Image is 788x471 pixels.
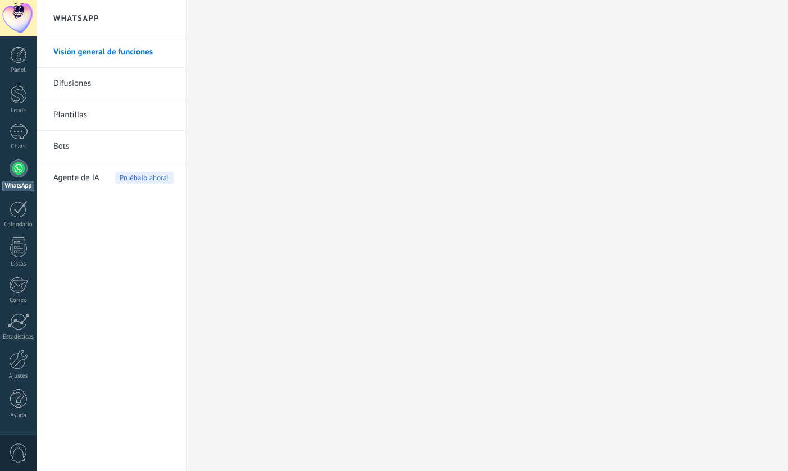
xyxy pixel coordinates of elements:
[2,143,35,150] div: Chats
[2,107,35,115] div: Leads
[53,36,174,68] a: Visión general de funciones
[2,221,35,228] div: Calendario
[37,99,185,131] li: Plantillas
[53,162,99,194] span: Agente de IA
[2,412,35,419] div: Ayuda
[2,373,35,380] div: Ajustes
[115,172,174,184] span: Pruébalo ahora!
[2,297,35,304] div: Correo
[37,131,185,162] li: Bots
[37,162,185,193] li: Agente de IA
[37,36,185,68] li: Visión general de funciones
[2,67,35,74] div: Panel
[53,68,174,99] a: Difusiones
[53,131,174,162] a: Bots
[2,333,35,341] div: Estadísticas
[53,162,174,194] a: Agente de IAPruébalo ahora!
[2,260,35,268] div: Listas
[53,99,174,131] a: Plantillas
[2,181,34,191] div: WhatsApp
[37,68,185,99] li: Difusiones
